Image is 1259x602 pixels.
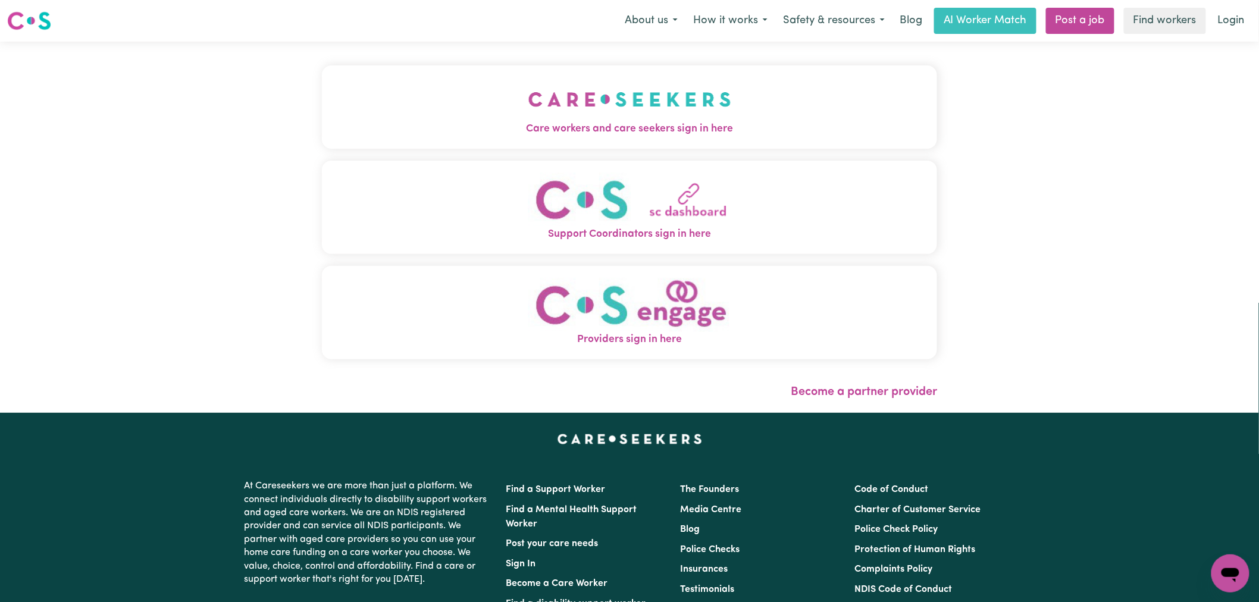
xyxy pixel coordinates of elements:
[855,505,981,515] a: Charter of Customer Service
[506,485,605,494] a: Find a Support Worker
[892,8,929,34] a: Blog
[1211,554,1249,592] iframe: Button to launch messaging window
[680,585,734,594] a: Testimonials
[680,565,728,574] a: Insurances
[855,525,938,534] a: Police Check Policy
[322,161,937,254] button: Support Coordinators sign in here
[855,485,929,494] a: Code of Conduct
[322,332,937,347] span: Providers sign in here
[506,505,637,529] a: Find a Mental Health Support Worker
[775,8,892,33] button: Safety & resources
[322,227,937,242] span: Support Coordinators sign in here
[680,505,741,515] a: Media Centre
[680,545,740,554] a: Police Checks
[506,579,607,588] a: Become a Care Worker
[1124,8,1206,34] a: Find workers
[322,121,937,137] span: Care workers and care seekers sign in here
[506,559,535,569] a: Sign In
[7,7,51,35] a: Careseekers logo
[506,539,598,548] a: Post your care needs
[1046,8,1114,34] a: Post a job
[934,8,1036,34] a: AI Worker Match
[855,585,953,594] a: NDIS Code of Conduct
[322,266,937,359] button: Providers sign in here
[685,8,775,33] button: How it works
[1211,8,1252,34] a: Login
[244,475,491,591] p: At Careseekers we are more than just a platform. We connect individuals directly to disability su...
[680,485,739,494] a: The Founders
[855,545,976,554] a: Protection of Human Rights
[7,10,51,32] img: Careseekers logo
[680,525,700,534] a: Blog
[855,565,933,574] a: Complaints Policy
[617,8,685,33] button: About us
[791,386,937,398] a: Become a partner provider
[558,434,702,444] a: Careseekers home page
[322,65,937,149] button: Care workers and care seekers sign in here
